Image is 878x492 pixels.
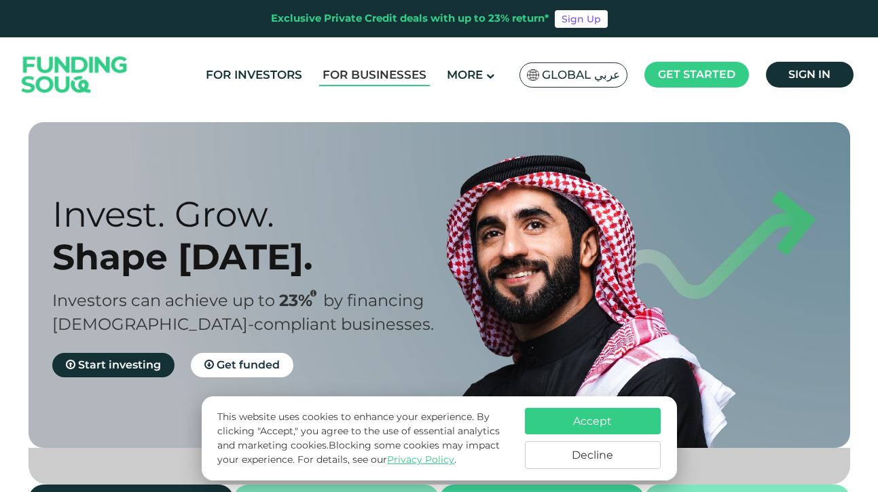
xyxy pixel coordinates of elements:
[447,68,483,81] span: More
[527,69,539,81] img: SA Flag
[297,453,456,466] span: For details, see our .
[555,10,608,28] a: Sign Up
[52,290,275,310] span: Investors can achieve up to
[525,408,661,434] button: Accept
[542,67,620,83] span: Global عربي
[78,358,161,371] span: Start investing
[279,290,323,310] span: 23%
[387,453,454,466] a: Privacy Policy
[658,68,735,81] span: Get started
[52,235,463,278] div: Shape [DATE].
[271,11,549,26] div: Exclusive Private Credit deals with up to 23% return*
[8,41,141,109] img: Logo
[766,62,854,88] a: Sign in
[788,68,830,81] span: Sign in
[217,439,500,466] span: Blocking some cookies may impact your experience.
[52,193,463,235] div: Invest. Grow.
[52,353,175,377] a: Start investing
[310,290,316,297] i: 23% IRR (expected) ~ 15% Net yield (expected)
[191,353,293,377] a: Get funded
[525,441,661,469] button: Decline
[202,64,306,86] a: For Investors
[319,64,430,86] a: For Businesses
[217,358,280,371] span: Get funded
[217,410,511,467] p: This website uses cookies to enhance your experience. By clicking "Accept," you agree to the use ...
